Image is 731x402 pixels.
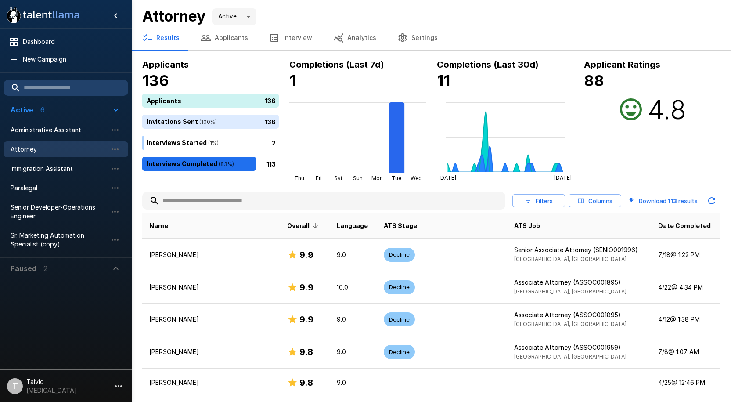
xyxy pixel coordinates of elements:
[337,283,370,292] p: 10.0
[703,192,720,210] button: Updated Today - 10:14 AM
[337,250,370,259] p: 9.0
[149,348,273,356] p: [PERSON_NAME]
[514,221,540,231] span: ATS Job
[149,378,273,387] p: [PERSON_NAME]
[299,376,313,390] h6: 9.8
[142,72,169,90] b: 136
[190,25,259,50] button: Applicants
[337,221,368,231] span: Language
[384,283,415,291] span: Decline
[651,239,720,271] td: 7/18 @ 1:22 PM
[287,221,321,231] span: Overall
[353,175,363,181] tspan: Sun
[514,353,627,360] span: [GEOGRAPHIC_DATA], [GEOGRAPHIC_DATA]
[299,312,313,326] h6: 9.9
[514,321,627,327] span: [GEOGRAPHIC_DATA], [GEOGRAPHIC_DATA]
[514,311,644,319] p: Associate Attorney (ASSOC001895)
[648,94,686,125] h2: 4.8
[259,25,323,50] button: Interview
[337,315,370,324] p: 9.0
[294,175,304,181] tspan: Thu
[265,96,276,105] p: 136
[437,59,539,70] b: Completions (Last 30d)
[651,271,720,304] td: 4/22 @ 4:34 PM
[266,159,276,168] p: 113
[584,59,660,70] b: Applicant Ratings
[142,59,189,70] b: Applicants
[658,221,711,231] span: Date Completed
[392,175,402,181] tspan: Tue
[569,194,621,208] button: Columns
[514,343,644,352] p: Associate Attorney (ASSOC001959)
[212,8,256,25] div: Active
[265,117,276,126] p: 136
[437,72,450,90] b: 11
[149,315,273,324] p: [PERSON_NAME]
[387,25,448,50] button: Settings
[651,303,720,336] td: 4/12 @ 1:38 PM
[299,248,313,262] h6: 9.9
[371,175,383,181] tspan: Mon
[149,221,168,231] span: Name
[384,221,417,231] span: ATS Stage
[337,378,370,387] p: 9.0
[132,25,190,50] button: Results
[142,7,205,25] b: Attorney
[334,175,342,181] tspan: Sat
[337,348,370,356] p: 9.0
[625,192,701,210] button: Download 113 results
[272,138,276,147] p: 2
[384,315,415,324] span: Decline
[651,368,720,397] td: 4/25 @ 12:46 PM
[384,250,415,259] span: Decline
[668,197,677,204] b: 113
[439,174,456,181] tspan: [DATE]
[411,175,422,181] tspan: Wed
[149,250,273,259] p: [PERSON_NAME]
[514,256,627,262] span: [GEOGRAPHIC_DATA], [GEOGRAPHIC_DATA]
[316,175,322,181] tspan: Fri
[149,283,273,292] p: [PERSON_NAME]
[584,72,604,90] b: 88
[512,194,565,208] button: Filters
[299,280,313,294] h6: 9.9
[384,348,415,356] span: Decline
[514,246,644,254] p: Senior Associate Attorney (SENIO001996)
[514,288,627,295] span: [GEOGRAPHIC_DATA], [GEOGRAPHIC_DATA]
[289,72,296,90] b: 1
[651,336,720,368] td: 7/8 @ 1:07 AM
[299,345,313,359] h6: 9.8
[323,25,387,50] button: Analytics
[554,174,571,181] tspan: [DATE]
[289,59,384,70] b: Completions (Last 7d)
[514,278,644,287] p: Associate Attorney (ASSOC001895)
